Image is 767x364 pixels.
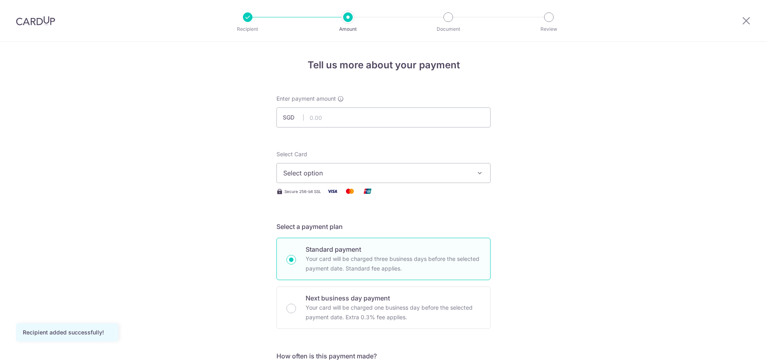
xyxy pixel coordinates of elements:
[16,16,55,26] img: CardUp
[276,222,491,231] h5: Select a payment plan
[283,168,469,178] span: Select option
[23,328,111,336] div: Recipient added successfully!
[342,186,358,196] img: Mastercard
[276,58,491,72] h4: Tell us more about your payment
[283,113,304,121] span: SGD
[218,25,277,33] p: Recipient
[306,293,481,303] p: Next business day payment
[284,188,321,195] span: Secure 256-bit SSL
[306,303,481,322] p: Your card will be charged one business day before the selected payment date. Extra 0.3% fee applies.
[716,340,759,360] iframe: Opens a widget where you can find more information
[318,25,378,33] p: Amount
[276,351,491,361] h5: How often is this payment made?
[360,186,376,196] img: Union Pay
[519,25,578,33] p: Review
[276,151,307,157] span: translation missing: en.payables.payment_networks.credit_card.summary.labels.select_card
[306,245,481,254] p: Standard payment
[276,95,336,103] span: Enter payment amount
[276,107,491,127] input: 0.00
[306,254,481,273] p: Your card will be charged three business days before the selected payment date. Standard fee appl...
[276,163,491,183] button: Select option
[324,186,340,196] img: Visa
[419,25,478,33] p: Document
